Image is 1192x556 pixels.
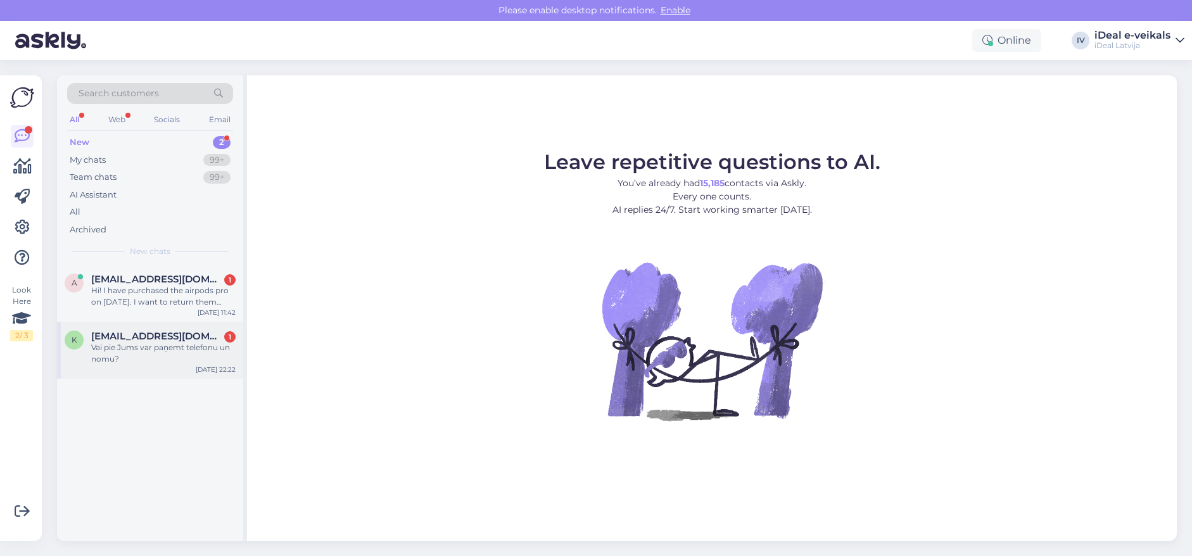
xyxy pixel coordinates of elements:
[10,85,34,110] img: Askly Logo
[70,189,117,201] div: AI Assistant
[206,111,233,128] div: Email
[198,308,236,317] div: [DATE] 11:42
[10,330,33,341] div: 2 / 3
[79,87,159,100] span: Search customers
[1072,32,1089,49] div: IV
[91,285,236,308] div: Hi! I have purchased the airpods pro on [DATE]. I want to return them back and get a refund, I ha...
[91,342,236,365] div: Vai pie Jums var paņemt telefonu un nomu?
[151,111,182,128] div: Socials
[598,227,826,455] img: No Chat active
[72,335,77,344] span: k
[544,149,880,174] span: Leave repetitive questions to AI.
[106,111,128,128] div: Web
[70,206,80,218] div: All
[10,284,33,341] div: Look Here
[1094,30,1184,51] a: iDeal e-veikalsiDeal Latvija
[70,171,117,184] div: Team chats
[203,171,231,184] div: 99+
[700,177,725,189] b: 15,185
[72,278,77,287] span: a
[224,274,236,286] div: 1
[130,246,170,257] span: New chats
[544,177,880,217] p: You’ve already had contacts via Askly. Every one counts. AI replies 24/7. Start working smarter [...
[213,136,231,149] div: 2
[67,111,82,128] div: All
[1094,30,1170,41] div: iDeal e-veikals
[224,331,236,343] div: 1
[203,154,231,167] div: 99+
[70,136,89,149] div: New
[657,4,694,16] span: Enable
[1094,41,1170,51] div: iDeal Latvija
[972,29,1041,52] div: Online
[196,365,236,374] div: [DATE] 22:22
[70,224,106,236] div: Archived
[91,274,223,285] span: aaalllddd2004@gmail.com
[70,154,106,167] div: My chats
[91,331,223,342] span: keitastrautmane9@inbox.lv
